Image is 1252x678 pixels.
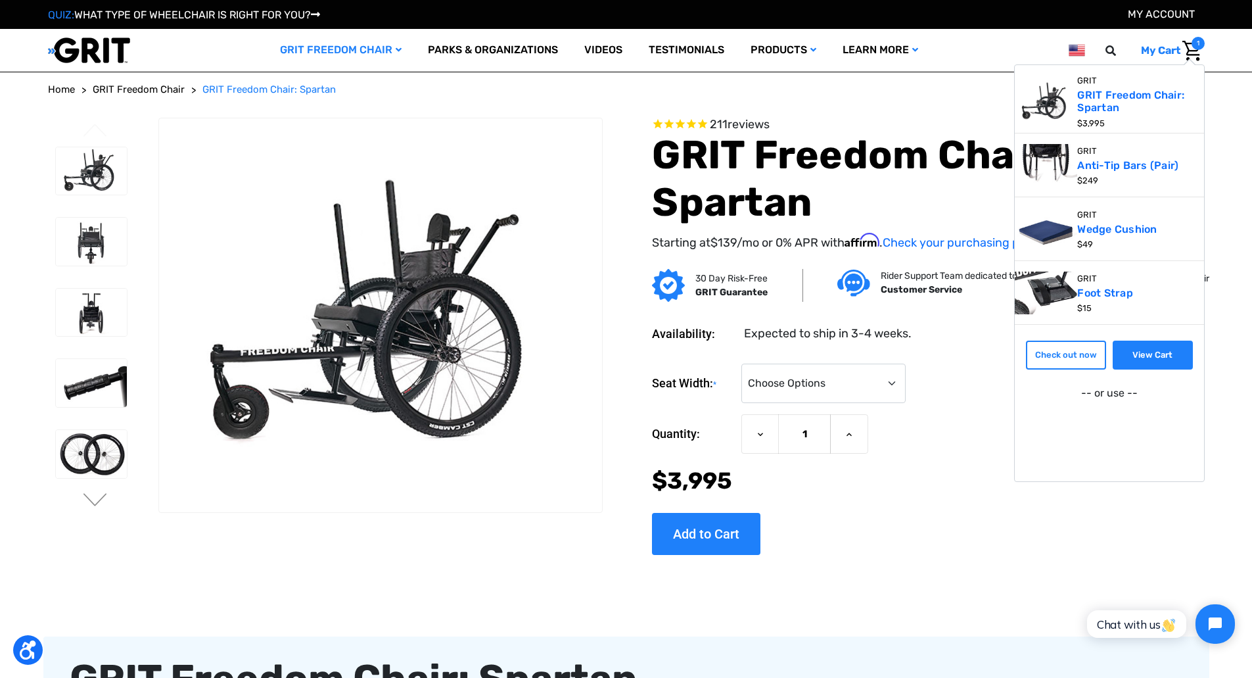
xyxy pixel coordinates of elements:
[881,284,962,295] strong: Customer Service
[710,235,737,250] span: $139
[1026,341,1106,370] a: Check out now
[159,168,602,463] img: GRIT Freedom Chair: Spartan
[1073,593,1246,655] iframe: Tidio Chat
[1113,341,1193,370] a: View Cart
[202,84,336,95] span: GRIT Freedom Chair: Spartan
[1077,272,1097,285] span: GRIT
[728,117,770,132] span: reviews
[744,325,912,343] dd: Expected to ship in 3-4 weeks.
[415,29,571,72] a: Parks & Organizations
[1077,303,1092,313] span: $15
[695,272,768,285] p: 30 Day Risk-Free
[1077,145,1097,157] span: GRIT
[571,29,636,72] a: Videos
[1015,272,1078,314] img: GRIT Foot Strap: velcro strap shown looped through slots on footplate of GRIT Freedom Chair to ke...
[737,29,829,72] a: Products
[1125,272,1209,285] p: GRIT Freedom Chair
[1128,8,1195,20] a: Account
[1131,37,1205,64] a: Cart with 1 items
[93,84,185,95] span: GRIT Freedom Chair
[1015,144,1078,186] img: GRIT Anti-Tip Bars: back of GRIT Freedom Chair with anti-tip balance sticks pair installed at rea...
[81,493,109,509] button: Go to slide 2 of 4
[1032,412,1186,438] iframe: PayPal-paypal
[837,270,870,297] img: Customer service
[48,84,75,95] span: Home
[48,9,74,21] span: QUIZ:
[1015,81,1078,123] img: GRIT Freedom Chair: Spartan
[652,118,1204,132] span: Rated 4.6 out of 5 stars 211 reviews
[1077,287,1136,299] a: Foot Strap
[652,513,760,555] input: Add to Cart
[845,233,879,247] span: Affirm
[202,82,336,97] a: GRIT Freedom Chair: Spartan
[1077,208,1097,221] span: GRIT
[56,289,128,337] img: GRIT Freedom Chair: Spartan
[1077,159,1182,172] a: Anti-Tip Bars (Pair)
[93,82,185,97] a: GRIT Freedom Chair
[1077,118,1105,128] span: $3,995
[1141,44,1180,57] span: My Cart
[695,287,768,298] strong: GRIT Guarantee
[1081,385,1138,401] p: -- or use --
[636,29,737,72] a: Testimonials
[652,467,732,495] span: $3,995
[652,414,735,454] label: Quantity:
[48,9,320,21] a: QUIZ:WHAT TYPE OF WHEELCHAIR IS RIGHT FOR YOU?
[883,235,1046,250] a: Check your purchasing power - Learn more about Affirm Financing (opens in modal)
[1069,42,1084,59] img: us.png
[710,117,770,132] span: 211 reviews
[56,359,128,407] img: GRIT Freedom Chair: Spartan
[267,29,415,72] a: GRIT Freedom Chair
[56,147,128,195] img: GRIT Freedom Chair: Spartan
[1077,89,1184,114] a: GRIT Freedom Chair: Spartan
[652,269,685,302] img: GRIT Guarantee
[652,132,1204,226] h1: GRIT Freedom Chair: Spartan
[652,364,735,404] label: Seat Width:
[1015,208,1078,250] img: Wedge Cushion
[829,29,931,72] a: Learn More
[1077,176,1098,185] span: $249
[48,82,1205,97] nav: Breadcrumb
[48,37,130,64] img: GRIT All-Terrain Wheelchair and Mobility Equipment
[81,124,109,139] button: Go to slide 4 of 4
[1182,41,1201,61] img: Cart
[881,269,1017,283] p: Rider Support Team dedicated to
[48,82,75,97] a: Home
[652,233,1204,252] p: Starting at /mo or 0% APR with .
[1111,37,1131,64] input: Search
[1077,74,1097,87] span: GRIT
[1077,223,1160,235] a: Wedge Cushion
[1077,239,1093,249] span: $49
[652,325,735,343] dt: Availability:
[56,218,128,266] img: GRIT Freedom Chair: Spartan
[56,430,128,478] img: GRIT Freedom Chair: Spartan
[1192,37,1205,50] span: 1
